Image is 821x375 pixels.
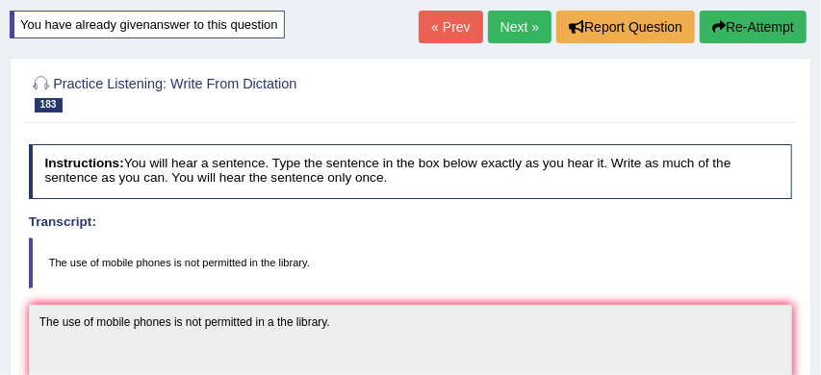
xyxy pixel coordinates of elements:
span: 183 [35,98,63,112]
a: Next » [488,11,552,43]
a: « Prev [419,11,482,43]
div: You have already given answer to this question [10,11,285,38]
blockquote: The use of mobile phones is not permitted in the library. [29,237,793,287]
b: Instructions: [44,156,123,170]
h4: Transcript: [29,215,793,230]
button: Re-Attempt [700,11,807,43]
h2: Practice Listening: Write From Dictation [29,72,502,112]
button: Report Question [556,11,695,43]
h4: You will hear a sentence. Type the sentence in the box below exactly as you hear it. Write as muc... [29,144,793,199]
